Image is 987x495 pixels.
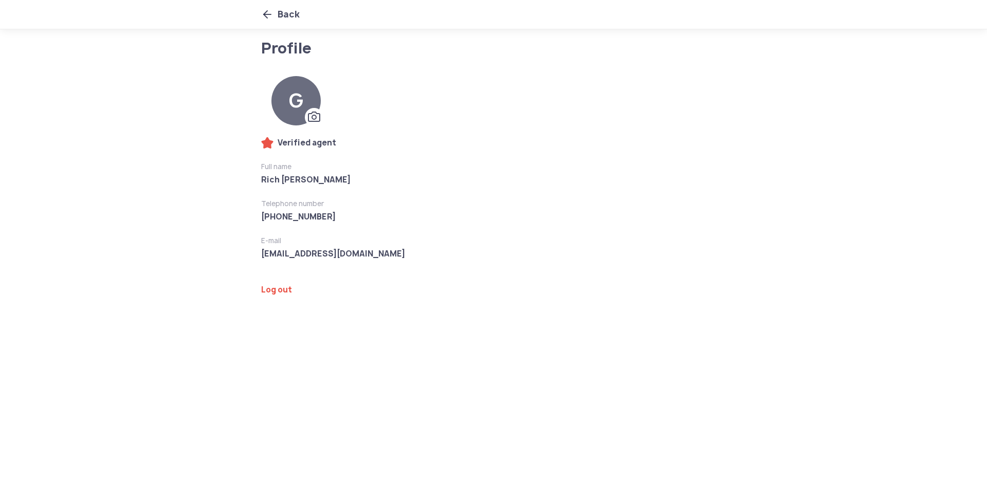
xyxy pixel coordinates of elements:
[261,174,564,186] span: Rich [PERSON_NAME]
[261,285,564,295] a: Log out
[261,211,564,223] span: [PHONE_NUMBER]
[261,198,564,209] span: Telephone number
[288,90,304,111] span: G
[261,235,564,246] span: E-mail
[278,7,300,22] span: Back
[261,41,524,56] h1: Profile
[261,248,564,260] span: [EMAIL_ADDRESS][DOMAIN_NAME]
[278,137,336,149] span: Verified agent
[261,161,564,172] span: Full name
[261,7,300,22] button: Back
